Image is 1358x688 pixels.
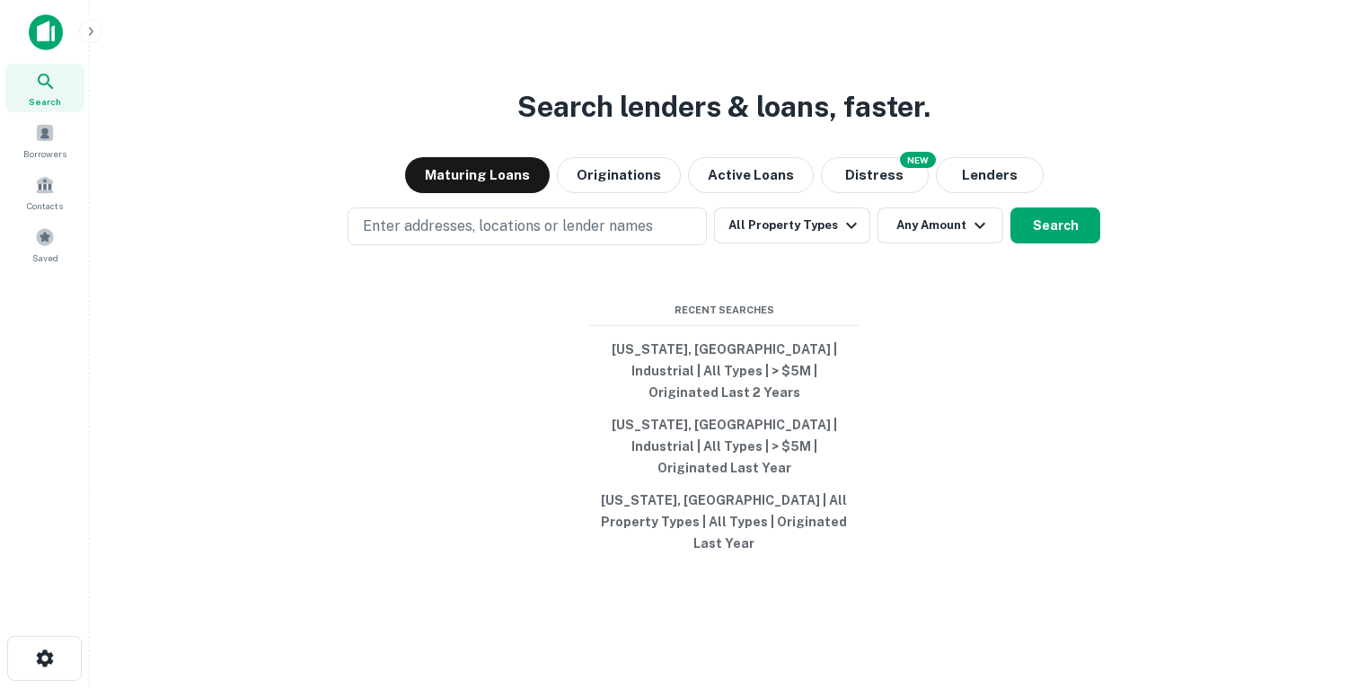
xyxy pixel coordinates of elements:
[23,146,66,161] span: Borrowers
[589,303,859,318] span: Recent Searches
[405,157,550,193] button: Maturing Loans
[5,116,84,164] a: Borrowers
[877,207,1003,243] button: Any Amount
[5,220,84,269] a: Saved
[348,207,707,245] button: Enter addresses, locations or lender names
[589,409,859,484] button: [US_STATE], [GEOGRAPHIC_DATA] | Industrial | All Types | > $5M | Originated Last Year
[936,157,1044,193] button: Lenders
[363,216,653,237] p: Enter addresses, locations or lender names
[5,168,84,216] a: Contacts
[27,198,63,213] span: Contacts
[589,333,859,409] button: [US_STATE], [GEOGRAPHIC_DATA] | Industrial | All Types | > $5M | Originated Last 2 Years
[1268,544,1358,631] iframe: Chat Widget
[5,64,84,112] a: Search
[900,152,936,168] div: NEW
[557,157,681,193] button: Originations
[714,207,870,243] button: All Property Types
[1010,207,1100,243] button: Search
[517,85,930,128] h3: Search lenders & loans, faster.
[821,157,929,193] button: Search distressed loans with lien and other non-mortgage details.
[688,157,814,193] button: Active Loans
[29,94,61,109] span: Search
[589,484,859,560] button: [US_STATE], [GEOGRAPHIC_DATA] | All Property Types | All Types | Originated Last Year
[32,251,58,265] span: Saved
[29,14,63,50] img: capitalize-icon.png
